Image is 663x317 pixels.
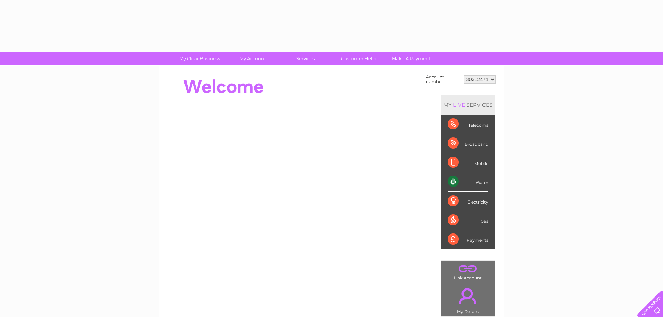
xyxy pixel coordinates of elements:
a: My Account [224,52,281,65]
div: Payments [448,230,488,249]
div: Gas [448,211,488,230]
a: Customer Help [330,52,387,65]
a: Services [277,52,334,65]
a: My Clear Business [171,52,228,65]
div: Mobile [448,153,488,172]
div: Broadband [448,134,488,153]
div: Electricity [448,192,488,211]
div: Telecoms [448,115,488,134]
div: Water [448,172,488,191]
a: Make A Payment [382,52,440,65]
td: Link Account [441,260,495,282]
div: LIVE [452,102,466,108]
div: MY SERVICES [441,95,495,115]
td: My Details [441,282,495,316]
a: . [443,284,493,308]
a: . [443,262,493,275]
td: Account number [424,73,462,86]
